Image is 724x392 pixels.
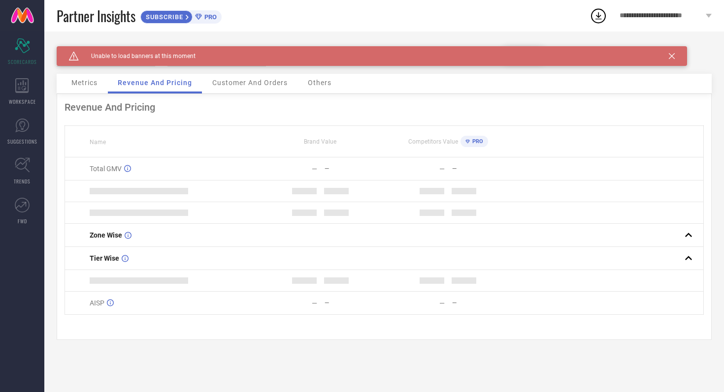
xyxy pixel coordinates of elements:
[470,138,483,145] span: PRO
[408,138,458,145] span: Competitors Value
[304,138,336,145] span: Brand Value
[202,13,217,21] span: PRO
[439,165,445,173] div: —
[452,300,511,306] div: —
[90,165,122,173] span: Total GMV
[118,79,192,87] span: Revenue And Pricing
[9,98,36,105] span: WORKSPACE
[590,7,607,25] div: Open download list
[141,13,186,21] span: SUBSCRIBE
[18,217,27,225] span: FWD
[140,8,222,24] a: SUBSCRIBEPRO
[452,165,511,172] div: —
[212,79,288,87] span: Customer And Orders
[325,300,384,306] div: —
[79,53,196,60] span: Unable to load banners at this moment
[439,299,445,307] div: —
[90,231,122,239] span: Zone Wise
[90,139,106,146] span: Name
[90,299,104,307] span: AISP
[7,138,37,145] span: SUGGESTIONS
[57,46,155,53] div: Brand
[308,79,331,87] span: Others
[90,254,119,262] span: Tier Wise
[312,299,317,307] div: —
[8,58,37,65] span: SCORECARDS
[312,165,317,173] div: —
[57,6,135,26] span: Partner Insights
[14,178,31,185] span: TRENDS
[325,165,384,172] div: —
[71,79,98,87] span: Metrics
[65,101,704,113] div: Revenue And Pricing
